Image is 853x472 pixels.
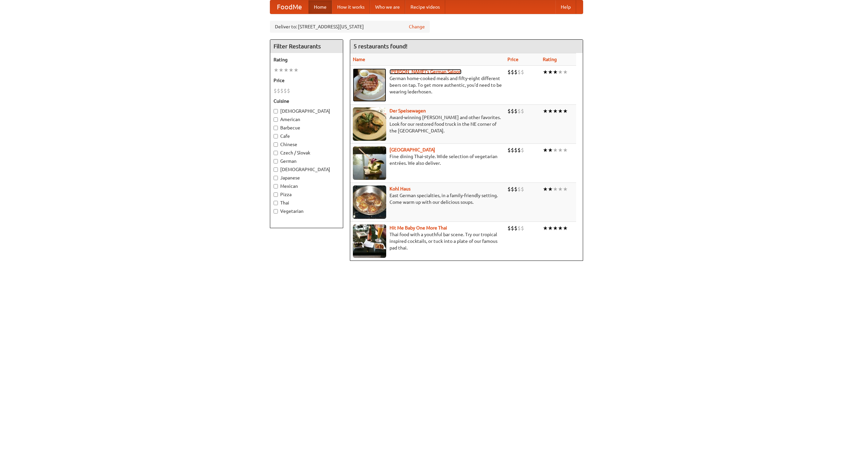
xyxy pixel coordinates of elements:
li: $ [287,87,290,94]
input: American [274,117,278,122]
li: $ [521,107,524,115]
li: $ [517,107,521,115]
li: $ [280,87,284,94]
li: ★ [543,224,548,232]
input: Czech / Slovak [274,151,278,155]
label: Chinese [274,141,340,148]
input: Mexican [274,184,278,188]
li: ★ [279,66,284,74]
input: Thai [274,201,278,205]
li: ★ [543,68,548,76]
li: $ [507,68,511,76]
input: German [274,159,278,163]
li: ★ [563,146,568,154]
input: Cafe [274,134,278,138]
li: ★ [563,185,568,193]
a: [GEOGRAPHIC_DATA] [390,147,435,152]
a: Hit Me Baby One More Thai [390,225,447,230]
li: $ [507,224,511,232]
li: $ [521,224,524,232]
input: Vegetarian [274,209,278,213]
li: ★ [543,107,548,115]
li: $ [507,107,511,115]
input: Chinese [274,142,278,147]
label: Czech / Slovak [274,149,340,156]
input: Barbecue [274,126,278,130]
li: $ [517,68,521,76]
li: $ [511,107,514,115]
li: $ [511,146,514,154]
p: Fine dining Thai-style. Wide selection of vegetarian entrées. We also deliver. [353,153,502,166]
li: ★ [563,224,568,232]
li: $ [511,224,514,232]
div: Deliver to: [STREET_ADDRESS][US_STATE] [270,21,430,33]
label: Barbecue [274,124,340,131]
li: $ [521,146,524,154]
h5: Rating [274,56,340,63]
img: babythai.jpg [353,224,386,258]
li: $ [517,185,521,193]
li: $ [521,185,524,193]
li: ★ [548,224,553,232]
a: Who we are [370,0,405,14]
li: ★ [543,146,548,154]
li: ★ [563,68,568,76]
p: Thai food with a youthful bar scene. Try our tropical inspired cocktails, or tuck into a plate of... [353,231,502,251]
h5: Price [274,77,340,84]
li: $ [514,185,517,193]
li: ★ [548,107,553,115]
p: Award-winning [PERSON_NAME] and other favorites. Look for our restored food truck in the NE corne... [353,114,502,134]
li: ★ [543,185,548,193]
li: $ [284,87,287,94]
a: Price [507,57,518,62]
a: FoodMe [270,0,309,14]
li: $ [511,185,514,193]
a: Home [309,0,332,14]
li: $ [521,68,524,76]
a: Recipe videos [405,0,445,14]
label: Thai [274,199,340,206]
li: $ [274,87,277,94]
li: ★ [558,185,563,193]
li: $ [507,185,511,193]
li: ★ [289,66,294,74]
label: [DEMOGRAPHIC_DATA] [274,108,340,114]
ng-pluralize: 5 restaurants found! [354,43,408,49]
li: ★ [553,107,558,115]
a: Help [555,0,576,14]
li: ★ [548,185,553,193]
p: German home-cooked meals and fifty-eight different beers on tap. To get more authentic, you'd nee... [353,75,502,95]
label: Vegetarian [274,208,340,214]
li: ★ [553,185,558,193]
a: Der Speisewagen [390,108,426,113]
label: American [274,116,340,123]
img: satay.jpg [353,146,386,180]
label: Pizza [274,191,340,198]
a: Change [409,23,425,30]
li: $ [511,68,514,76]
label: Mexican [274,183,340,189]
h5: Cuisine [274,98,340,104]
a: Kohl Haus [390,186,411,191]
input: Pizza [274,192,278,197]
a: [PERSON_NAME]'s German Saloon [390,69,461,74]
img: speisewagen.jpg [353,107,386,141]
li: ★ [284,66,289,74]
li: ★ [558,146,563,154]
li: $ [277,87,280,94]
li: $ [514,107,517,115]
li: $ [514,146,517,154]
a: How it works [332,0,370,14]
label: German [274,158,340,164]
li: $ [514,68,517,76]
li: ★ [548,68,553,76]
li: ★ [558,107,563,115]
li: ★ [558,68,563,76]
a: Name [353,57,365,62]
li: $ [517,224,521,232]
